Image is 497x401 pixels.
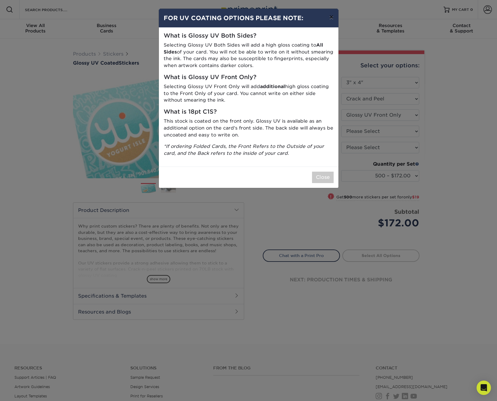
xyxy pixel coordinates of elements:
[324,9,338,26] button: ×
[164,143,324,156] i: *If ordering Folded Cards, the Front Refers to the Outside of your card, and the Back refers to t...
[164,32,334,39] h5: What is Glossy UV Both Sides?
[312,172,334,183] button: Close
[164,118,334,138] p: This stock is coated on the front only. Glossy UV is available as an additional option on the car...
[164,74,334,81] h5: What is Glossy UV Front Only?
[260,84,285,89] strong: additional
[164,109,334,115] h5: What is 18pt C1S?
[164,42,334,69] p: Selecting Glossy UV Both Sides will add a high gloss coating to of your card. You will not be abl...
[164,83,334,104] p: Selecting Glossy UV Front Only will add high gloss coating to the Front Only of your card. You ca...
[477,381,491,395] div: Open Intercom Messenger
[164,14,334,23] h4: FOR UV COATING OPTIONS PLEASE NOTE:
[164,42,323,55] strong: All Sides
